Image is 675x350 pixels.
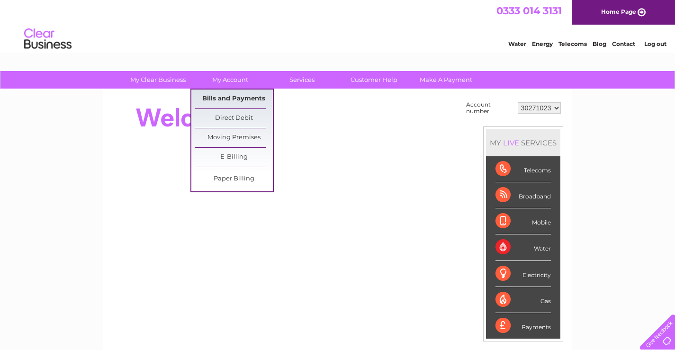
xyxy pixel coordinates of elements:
a: Log out [644,40,666,47]
a: Contact [612,40,635,47]
a: Bills and Payments [195,90,273,108]
a: 0333 014 3131 [496,5,562,17]
div: Broadband [495,182,551,208]
div: Clear Business is a trading name of Verastar Limited (registered in [GEOGRAPHIC_DATA] No. 3667643... [114,5,562,46]
img: logo.png [24,25,72,54]
a: Paper Billing [195,170,273,188]
a: My Account [191,71,269,89]
div: Gas [495,287,551,313]
a: Water [508,40,526,47]
div: Telecoms [495,156,551,182]
div: LIVE [501,138,521,147]
div: Mobile [495,208,551,234]
a: My Clear Business [119,71,197,89]
a: Customer Help [335,71,413,89]
div: Electricity [495,261,551,287]
td: Account number [464,99,515,117]
a: Make A Payment [407,71,485,89]
a: E-Billing [195,148,273,167]
a: Services [263,71,341,89]
a: Blog [593,40,606,47]
div: MY SERVICES [486,129,560,156]
div: Payments [495,313,551,339]
div: Water [495,234,551,260]
a: Direct Debit [195,109,273,128]
a: Telecoms [558,40,587,47]
a: Energy [532,40,553,47]
a: Moving Premises [195,128,273,147]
